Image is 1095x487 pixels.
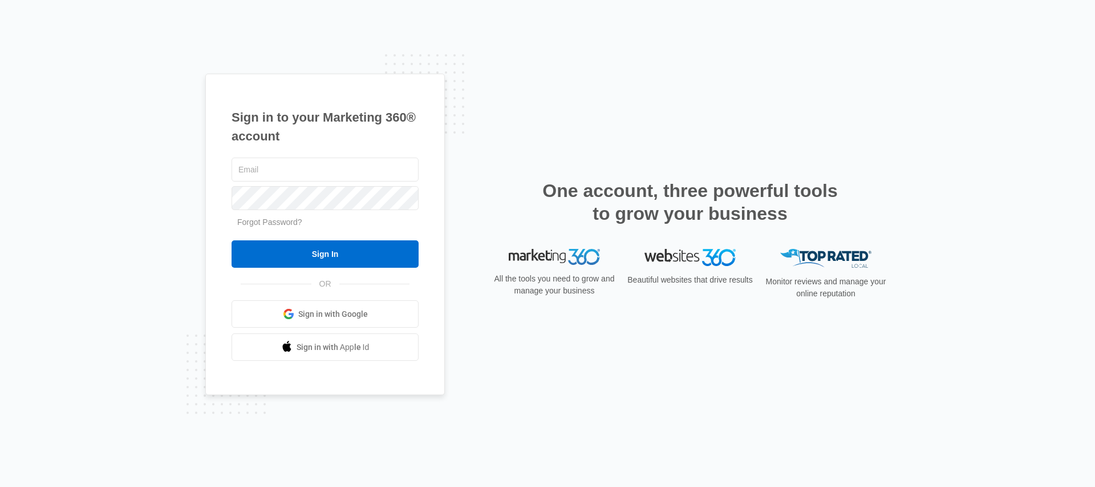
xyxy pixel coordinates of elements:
[509,249,600,265] img: Marketing 360
[297,341,370,353] span: Sign in with Apple Id
[232,333,419,361] a: Sign in with Apple Id
[237,218,302,227] a: Forgot Password?
[232,108,419,146] h1: Sign in to your Marketing 360® account
[232,240,419,268] input: Sign In
[232,300,419,328] a: Sign in with Google
[780,249,871,268] img: Top Rated Local
[626,274,754,286] p: Beautiful websites that drive results
[311,278,339,290] span: OR
[762,276,890,300] p: Monitor reviews and manage your online reputation
[644,249,736,265] img: Websites 360
[490,273,618,297] p: All the tools you need to grow and manage your business
[298,308,368,320] span: Sign in with Google
[539,179,841,225] h2: One account, three powerful tools to grow your business
[232,158,419,182] input: Email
